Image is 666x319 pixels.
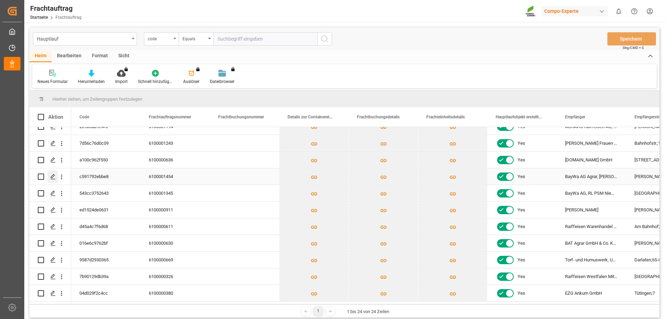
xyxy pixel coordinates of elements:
[79,115,89,119] font: Code
[634,257,663,262] font: Darlaten;65-69
[288,115,339,119] font: Details zur Containereinheit
[611,3,626,19] button: 0 neue Benachrichtigungen anzeigen
[144,32,179,45] button: Menü öffnen
[37,79,68,84] font: Neues Formular
[48,114,63,120] font: Aktion
[607,32,656,45] button: Speichern
[79,191,109,196] font: 543cc3752643
[149,191,173,196] font: 6100001345
[626,3,642,19] button: Hilfecenter
[79,291,108,296] font: 04d029f2c4cc
[426,115,465,119] font: Frachteinheitsdetails
[518,235,525,251] span: Yes
[213,32,317,45] input: Suchbegriff eingeben
[30,15,48,20] a: Startseite
[149,174,173,179] font: 6100001454
[623,46,644,50] font: Strg/CMD + S
[29,235,71,252] div: Drücken Sie die LEERTASTE, um diese Zeile auszuwählen.
[518,135,525,151] span: Yes
[565,191,624,196] font: BayWa AG, RL PSM Niemberg
[29,252,71,268] div: Drücken Sie die LEERTASTE, um diese Zeile auszuwählen.
[92,53,108,58] font: Format
[518,219,525,235] span: Yes
[317,32,332,45] button: Suchschaltfläche
[37,36,59,42] font: Hauptlauf
[29,285,71,302] div: Drücken Sie die LEERTASTE, um diese Zeile auszuwählen.
[29,268,71,285] div: Drücken Sie die LEERTASTE, um diese Zeile auszuwählen.
[33,32,137,45] button: Menü öffnen
[149,141,173,146] font: 6100001243
[79,141,109,146] font: 7d56c76d0c09
[149,241,173,246] font: 6100000630
[317,309,319,313] font: 1
[149,257,173,262] font: 6100000669
[496,115,552,119] font: Hauptlaufobjekt erstellt Status
[149,291,173,296] font: 6100000380
[518,169,525,185] span: Yes
[565,115,585,119] font: Empfänger
[79,241,108,246] font: 016e6c9762bf
[634,291,655,296] font: Tütingen;7
[347,309,389,314] font: 1 bis 24 von 24 Zeilen
[79,274,109,279] font: 7b90129db39a
[634,224,666,229] font: Am Bahnhof;3-5
[544,8,579,14] font: Compo-Experte
[149,115,191,119] font: Frachtauftragsnummer
[29,152,71,168] div: Drücken Sie die LEERTASTE, um diese Zeile auszuwählen.
[565,141,644,146] font: [PERSON_NAME] Frauen GmbH & Co. KG
[518,185,525,201] span: Yes
[634,141,663,146] font: Bahnhofstr.;19
[518,152,525,168] span: Yes
[565,207,598,212] font: [PERSON_NAME]
[518,202,525,218] span: Yes
[149,207,173,212] font: 6100000911
[57,53,82,58] font: Bearbeiten
[620,36,642,42] font: Speichern
[79,174,109,179] font: c591792ebbe8
[518,269,525,285] span: Yes
[565,157,612,162] font: [DOMAIN_NAME] GmbH
[526,5,537,17] img: Screenshot%202023-09-29%20at%2010.02.21.png_1712312052.png
[518,285,525,301] span: Yes
[78,79,105,84] font: Herunterladen
[79,207,109,212] font: ed1524de0631
[118,53,129,58] font: Sicht
[518,252,525,268] span: Yes
[148,34,171,42] div: code
[182,34,206,42] div: Equals
[29,185,71,202] div: Drücken Sie die LEERTASTE, um diese Zeile auszuwählen.
[79,157,108,162] font: a100c962f550
[29,218,71,235] div: Drücken Sie die LEERTASTE, um diese Zeile auszuwählen.
[29,202,71,218] div: Drücken Sie die LEERTASTE, um diese Zeile auszuwählen.
[79,224,108,229] font: d45a4c7f6d68
[52,96,142,102] font: Hierher ziehen, um Zeilengruppen festzulegen
[29,135,71,152] div: Drücken Sie die LEERTASTE, um diese Zeile auszuwählen.
[149,157,173,162] font: 6100000636
[149,274,173,279] font: 6100000326
[30,4,72,12] font: Frachtauftrag
[565,291,602,296] font: EZG Ankum GmbH
[218,115,264,119] font: Frachtbuchungsnummer
[149,224,173,229] font: 6100000611
[565,257,635,262] font: Torf- und Humuswerk, Uchte GmbH
[541,5,611,18] button: Compo-Experte
[179,32,213,45] button: Menü öffnen
[357,115,400,119] font: Frachtbuchungsdetails
[29,168,71,185] div: Drücken Sie die LEERTASTE, um diese Zeile auszuwählen.
[138,79,174,84] font: Schnell hinzufügen
[79,257,109,262] font: 9587d2930365
[35,53,46,58] font: Heim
